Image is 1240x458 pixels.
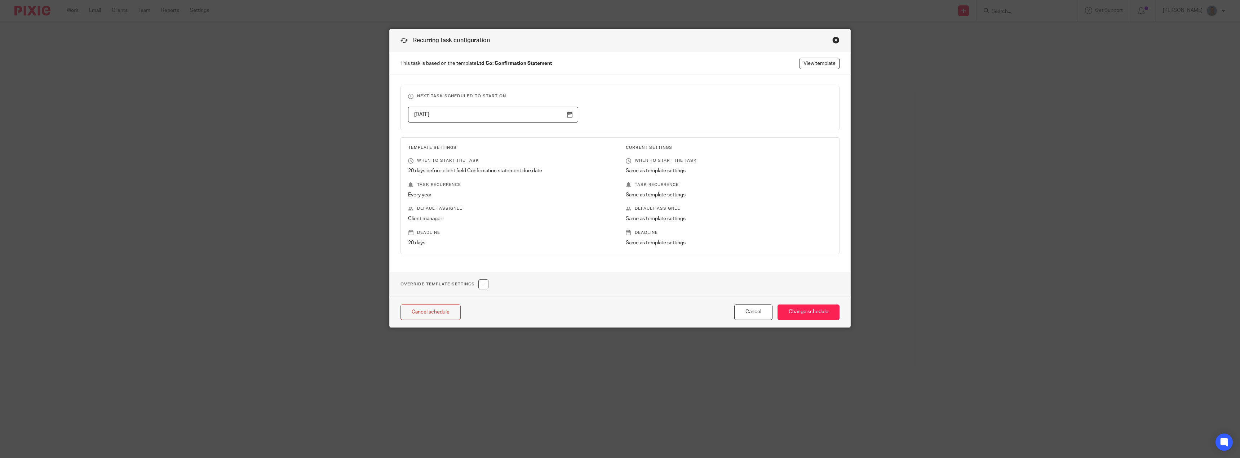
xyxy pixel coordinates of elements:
p: Same as template settings [626,239,832,246]
p: Every year [408,191,614,199]
p: Deadline [408,230,614,236]
div: Close this dialog window [832,36,840,44]
input: Change schedule [778,304,840,320]
span: This task is based on the template [400,60,552,67]
p: Task recurrence [626,182,832,188]
a: Cancel schedule [400,304,461,320]
p: 20 days before client field Confirmation statement due date [408,167,614,174]
h1: Recurring task configuration [400,36,490,45]
p: Same as template settings [626,191,832,199]
p: Same as template settings [626,167,832,174]
p: Task recurrence [408,182,614,188]
p: Deadline [626,230,832,236]
h3: Template Settings [408,145,614,151]
p: 20 days [408,239,614,246]
p: When to start the task [408,158,614,164]
p: Default assignee [408,206,614,212]
h3: Current Settings [626,145,832,151]
h3: Next task scheduled to start on [408,93,832,99]
p: Default assignee [626,206,832,212]
p: Client manager [408,215,614,222]
a: View template [800,58,840,69]
p: When to start the task [626,158,832,164]
button: Cancel [734,304,772,320]
p: Same as template settings [626,215,832,222]
strong: Ltd Co: Confirmation Statement [477,61,552,66]
h1: Override Template Settings [400,279,488,289]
